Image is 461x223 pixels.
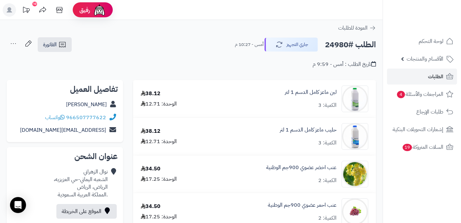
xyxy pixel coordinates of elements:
[402,142,443,152] span: السلات المتروكة
[79,6,90,14] span: رفيق
[141,165,160,173] div: 34.50
[313,61,376,68] div: تاريخ الطلب : أمس - 9:59 م
[141,213,177,221] div: الوحدة: 17.25
[12,152,118,160] h2: عنوان الشحن
[66,113,106,121] a: 966507777622
[265,38,318,52] button: جاري التجهيز
[20,126,106,134] a: [EMAIL_ADDRESS][DOMAIN_NAME]
[387,69,457,85] a: الطلبات
[32,2,37,6] div: 10
[141,127,160,135] div: 38.12
[10,197,26,213] div: Open Intercom Messenger
[397,91,405,98] span: 4
[285,89,337,96] a: لبن ماعز كامل الدسم 1 لتر
[387,104,457,120] a: طلبات الإرجاع
[66,101,107,109] a: [PERSON_NAME]
[268,201,337,209] a: عنب احمر عضوي 900جم الوطنية
[18,3,34,18] a: تحديثات المنصة
[318,139,337,147] div: الكمية: 3
[45,113,65,121] a: واتساب
[403,144,412,151] span: 19
[266,164,337,171] a: عنب اخضر عضوي 900جم الوطنية
[419,37,443,46] span: لوحة التحكم
[428,72,443,81] span: الطلبات
[338,24,376,32] a: العودة للطلبات
[387,33,457,49] a: لوحة التحكم
[342,86,368,112] img: 1692789289-28-90x90.jpg
[325,38,376,52] h2: الطلب #24980
[387,86,457,102] a: المراجعات والأسئلة4
[12,85,118,93] h2: تفاصيل العميل
[318,177,337,184] div: الكمية: 2
[338,24,368,32] span: العودة للطلبات
[407,54,443,64] span: الأقسام والمنتجات
[342,161,368,187] img: 1721304543-103493770_699246017561187_5634261252687187609_n-90x90.jpg
[396,90,443,99] span: المراجعات والأسئلة
[141,138,177,145] div: الوحدة: 12.71
[54,168,108,198] div: نوال الزهراني الشعبه اليماني-حي العزيزيه، الرياض، الرياض .المملكة العربية السعودية
[235,41,264,48] small: أمس - 10:27 م
[93,3,106,17] img: ai-face.png
[141,100,177,108] div: الوحدة: 12.71
[342,123,368,150] img: 1700260736-29-90x90.jpg
[318,102,337,109] div: الكمية: 3
[416,17,455,31] img: logo-2.png
[56,204,117,219] a: الموقع على الخريطة
[141,203,160,210] div: 34.50
[387,121,457,137] a: إشعارات التحويلات البنكية
[38,37,72,52] a: الفاتورة
[43,41,57,49] span: الفاتورة
[416,107,443,116] span: طلبات الإرجاع
[387,139,457,155] a: السلات المتروكة19
[141,90,160,98] div: 38.12
[280,126,337,134] a: حليب ماعز كامل الدسم 1 لتر
[141,175,177,183] div: الوحدة: 17.25
[318,214,337,222] div: الكمية: 2
[393,125,443,134] span: إشعارات التحويلات البنكية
